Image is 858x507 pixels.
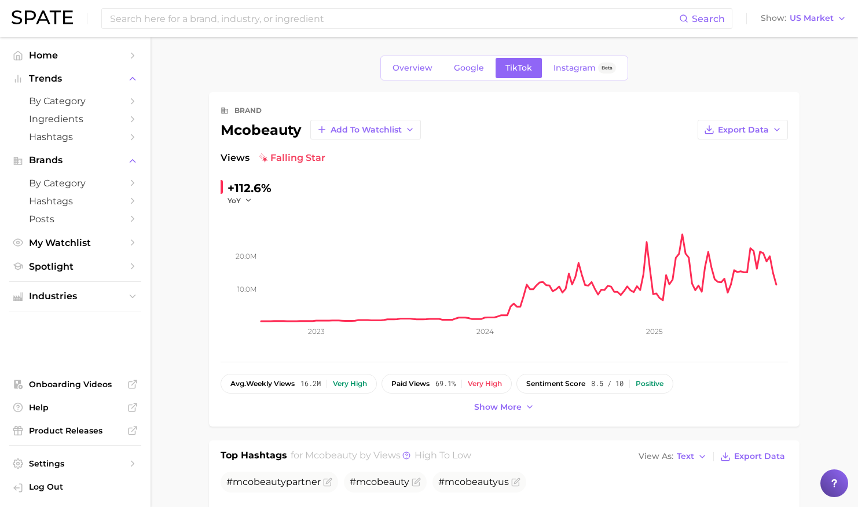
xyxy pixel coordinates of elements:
[677,453,694,460] span: Text
[29,291,122,302] span: Industries
[305,450,357,461] span: mcobeauty
[9,92,141,110] a: by Category
[553,63,596,73] span: Instagram
[29,74,122,84] span: Trends
[323,477,332,487] button: Flag as miscategorized or irrelevant
[356,476,409,487] span: mcobeauty
[29,237,122,248] span: My Watchlist
[29,196,122,207] span: Hashtags
[698,120,788,139] button: Export Data
[29,155,122,166] span: Brands
[9,422,141,439] a: Product Releases
[602,63,613,73] span: Beta
[350,476,409,487] span: #
[230,380,295,388] span: weekly views
[9,152,141,169] button: Brands
[438,476,509,487] span: # us
[9,128,141,146] a: Hashtags
[12,10,73,24] img: SPATE
[415,450,471,461] span: high to low
[236,251,256,260] tspan: 20.0m
[391,380,430,388] span: paid views
[468,380,502,388] div: Very high
[221,374,377,394] button: avg.weekly views16.2mVery high
[234,104,262,117] div: brand
[29,379,122,390] span: Onboarding Videos
[636,449,710,464] button: View AsText
[383,58,442,78] a: Overview
[9,110,141,128] a: Ingredients
[476,327,494,336] tspan: 2024
[758,11,849,26] button: ShowUS Market
[9,455,141,472] a: Settings
[9,192,141,210] a: Hashtags
[471,399,537,415] button: Show more
[29,214,122,225] span: Posts
[29,113,122,124] span: Ingredients
[29,50,122,61] span: Home
[29,482,132,492] span: Log Out
[9,234,141,252] a: My Watchlist
[333,380,367,388] div: Very high
[790,15,834,21] span: US Market
[29,458,122,469] span: Settings
[331,125,402,135] span: Add to Watchlist
[718,125,769,135] span: Export Data
[9,258,141,275] a: Spotlight
[29,261,122,272] span: Spotlight
[646,327,663,336] tspan: 2025
[454,63,484,73] span: Google
[9,288,141,305] button: Industries
[221,120,421,139] div: mcobeauty
[496,58,542,78] a: TikTok
[511,477,520,487] button: Flag as miscategorized or irrelevant
[544,58,626,78] a: InstagramBeta
[734,451,785,461] span: Export Data
[692,13,725,24] span: Search
[761,15,786,21] span: Show
[228,179,272,197] div: +112.6%
[9,478,141,498] a: Log out. Currently logged in with e-mail emilykwon@gmail.com.
[717,449,788,465] button: Export Data
[444,58,494,78] a: Google
[526,380,585,388] span: sentiment score
[308,327,325,336] tspan: 2023
[9,399,141,416] a: Help
[29,131,122,142] span: Hashtags
[300,380,321,388] span: 16.2m
[259,151,325,165] span: falling star
[237,284,256,293] tspan: 10.0m
[221,151,250,165] span: Views
[474,402,522,412] span: Show more
[9,376,141,393] a: Onboarding Videos
[29,425,122,436] span: Product Releases
[29,178,122,189] span: by Category
[9,70,141,87] button: Trends
[9,174,141,192] a: by Category
[310,120,421,139] button: Add to Watchlist
[29,95,122,106] span: by Category
[505,63,532,73] span: TikTok
[291,449,471,465] h2: for by Views
[228,196,241,205] span: YoY
[9,210,141,228] a: Posts
[516,374,673,394] button: sentiment score8.5 / 10Positive
[109,9,679,28] input: Search here for a brand, industry, or ingredient
[636,380,663,388] div: Positive
[259,153,268,163] img: falling star
[29,402,122,413] span: Help
[412,477,421,487] button: Flag as miscategorized or irrelevant
[221,449,287,465] h1: Top Hashtags
[230,379,246,388] abbr: average
[226,476,321,487] span: # partner
[382,374,512,394] button: paid views69.1%Very high
[445,476,498,487] span: mcobeauty
[228,196,252,205] button: YoY
[435,380,456,388] span: 69.1%
[9,46,141,64] a: Home
[639,453,673,460] span: View As
[591,380,624,388] span: 8.5 / 10
[233,476,286,487] span: mcobeauty
[393,63,432,73] span: Overview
